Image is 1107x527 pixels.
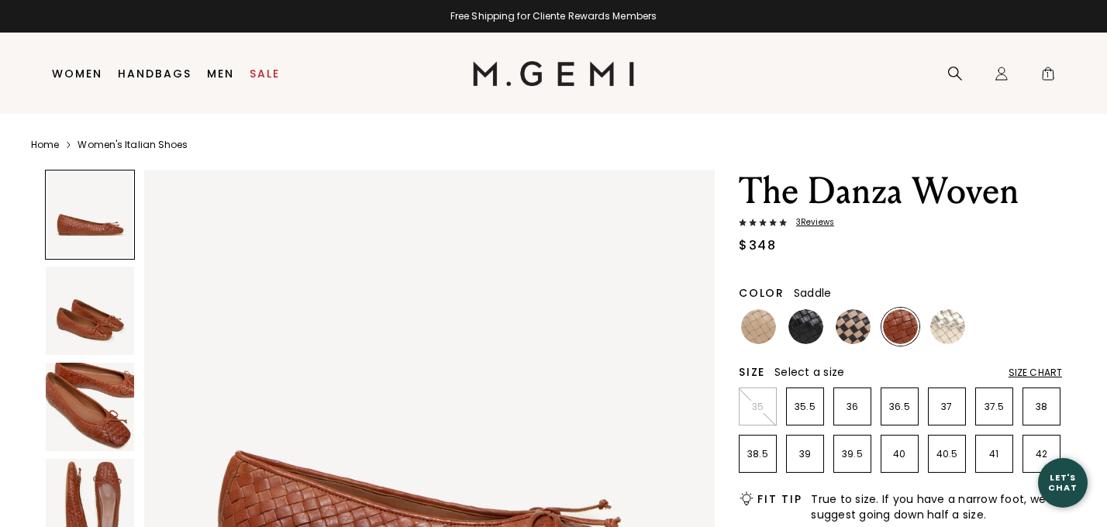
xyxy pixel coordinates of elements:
p: 35 [740,401,776,413]
a: Women [52,67,102,80]
a: Home [31,139,59,151]
a: 3Reviews [739,218,1062,230]
h2: Size [739,366,765,378]
div: Let's Chat [1038,473,1088,492]
p: 37 [929,401,965,413]
p: 41 [976,448,1012,460]
p: 39.5 [834,448,871,460]
span: Select a size [774,364,844,380]
p: 40 [881,448,918,460]
span: True to size. If you have a narrow foot, we suggest going down half a size. [811,491,1062,522]
h1: The Danza Woven [739,170,1062,213]
img: M.Gemi [473,61,635,86]
p: 36 [834,401,871,413]
p: 39 [787,448,823,460]
span: 1 [1040,69,1056,84]
img: Beige [741,309,776,344]
img: Saddle [883,309,918,344]
img: The Danza Woven [46,267,134,355]
p: 37.5 [976,401,1012,413]
p: 40.5 [929,448,965,460]
div: $348 [739,236,776,255]
span: Saddle [794,285,832,301]
img: Champagne [930,309,965,344]
a: Handbags [118,67,191,80]
p: 36.5 [881,401,918,413]
img: Black [788,309,823,344]
img: The Danza Woven [46,363,134,451]
p: 42 [1023,448,1060,460]
a: Sale [250,67,280,80]
div: Size Chart [1009,367,1062,379]
span: 3 Review s [787,218,834,227]
a: Women's Italian Shoes [78,139,188,151]
p: 35.5 [787,401,823,413]
h2: Color [739,287,785,299]
h2: Fit Tip [757,493,802,505]
p: 38.5 [740,448,776,460]
img: Beige and Black Multi [836,309,871,344]
p: 38 [1023,401,1060,413]
a: Men [207,67,234,80]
